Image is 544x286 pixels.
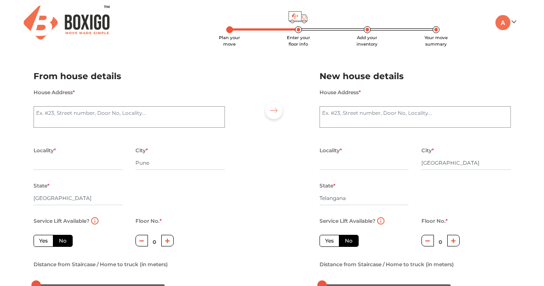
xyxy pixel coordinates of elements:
label: Service Lift Available? [34,215,89,227]
label: State [34,180,49,191]
label: Floor No. [421,215,448,227]
label: Yes [34,235,53,247]
span: Enter your floor info [287,35,310,47]
h2: New house details [320,69,511,83]
span: Plan your move [219,35,240,47]
label: City [135,145,148,156]
label: Yes [320,235,339,247]
label: Locality [34,145,56,156]
label: City [421,145,434,156]
span: Add your inventory [357,35,378,47]
span: Your move summary [424,35,448,47]
label: Locality [320,145,342,156]
img: Boxigo [24,6,110,40]
h2: From house details [34,69,225,83]
label: Distance from Staircase / Home to truck (in meters) [320,259,454,270]
label: House Address [320,87,361,98]
label: State [320,180,335,191]
label: No [53,235,73,247]
label: Service Lift Available? [320,215,375,227]
label: Floor No. [135,215,162,227]
label: Distance from Staircase / Home to truck (in meters) [34,259,168,270]
label: No [339,235,359,247]
label: House Address [34,87,75,98]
